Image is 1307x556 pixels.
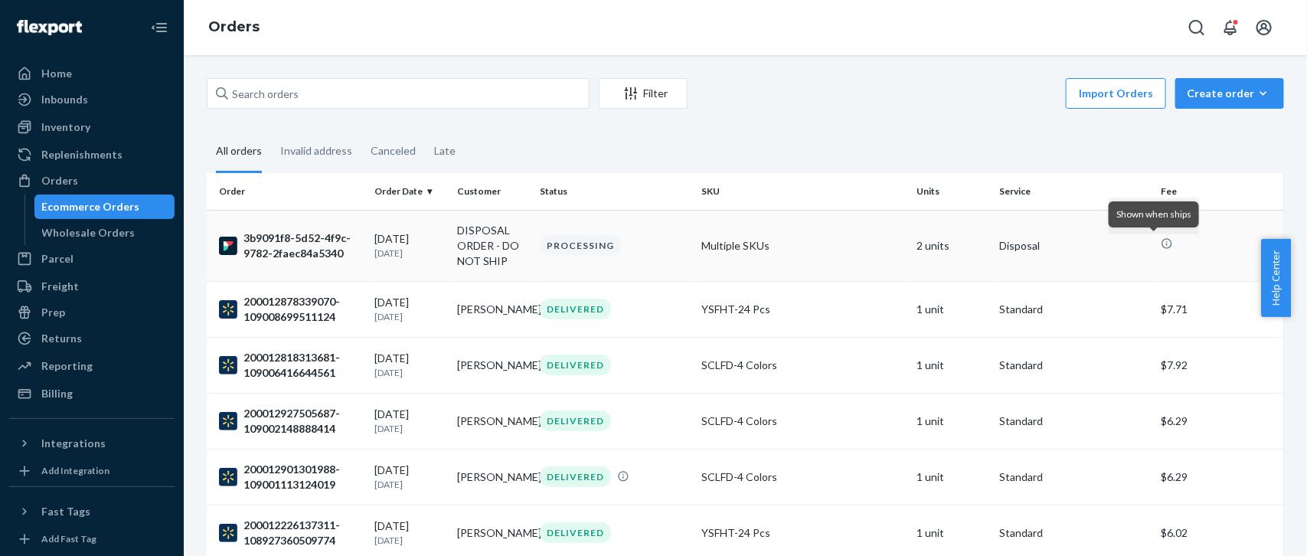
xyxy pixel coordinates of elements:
[999,525,1149,541] p: Standard
[374,351,445,379] div: [DATE]
[41,92,88,107] div: Inbounds
[374,366,445,379] p: [DATE]
[208,18,260,35] a: Orders
[41,504,90,519] div: Fast Tags
[374,247,445,260] p: [DATE]
[540,355,611,375] div: DELIVERED
[41,464,109,477] div: Add Integration
[219,294,362,325] div: 200012878339070-109008699511124
[371,131,416,171] div: Canceled
[374,295,445,323] div: [DATE]
[9,274,175,299] a: Freight
[999,302,1149,317] p: Standard
[41,279,79,294] div: Freight
[374,518,445,547] div: [DATE]
[41,305,65,320] div: Prep
[451,210,534,281] td: DISPOSAL ORDER - DO NOT SHIP
[1155,173,1284,210] th: Fee
[999,358,1149,373] p: Standard
[216,131,262,173] div: All orders
[42,199,140,214] div: Ecommerce Orders
[368,173,451,210] th: Order Date
[540,235,621,256] div: PROCESSING
[9,168,175,193] a: Orders
[41,251,74,267] div: Parcel
[207,78,590,109] input: Search orders
[9,115,175,139] a: Inventory
[1187,86,1273,101] div: Create order
[374,463,445,491] div: [DATE]
[219,350,362,381] div: 200012818313681-109006416644561
[701,525,904,541] div: YSFHT-24 Pcs
[695,173,910,210] th: SKU
[910,173,993,210] th: Units
[1155,393,1284,449] td: $6.29
[9,142,175,167] a: Replenishments
[999,469,1149,485] p: Standard
[1175,78,1284,109] button: Create order
[457,185,528,198] div: Customer
[9,530,175,548] a: Add Fast Tag
[1261,239,1291,317] button: Help Center
[1215,12,1246,43] button: Open notifications
[41,119,90,135] div: Inventory
[9,499,175,524] button: Fast Tags
[451,281,534,337] td: [PERSON_NAME]
[1181,12,1212,43] button: Open Search Box
[1109,201,1199,227] div: Shown when ships
[374,231,445,260] div: [DATE]
[41,358,93,374] div: Reporting
[144,12,175,43] button: Close Navigation
[196,5,272,50] ol: breadcrumbs
[701,358,904,373] div: SCLFD-4 Colors
[42,225,136,240] div: Wholesale Orders
[1155,281,1284,337] td: $7.71
[701,469,904,485] div: SCLFD-4 Colors
[219,231,362,261] div: 3b9091f8-5d52-4f9c-9782-2faec84a5340
[41,386,73,401] div: Billing
[374,407,445,435] div: [DATE]
[374,310,445,323] p: [DATE]
[280,131,352,171] div: Invalid address
[207,173,368,210] th: Order
[540,466,611,487] div: DELIVERED
[41,66,72,81] div: Home
[9,300,175,325] a: Prep
[534,173,695,210] th: Status
[701,302,904,317] div: YSFHT-24 Pcs
[41,147,123,162] div: Replenishments
[910,210,993,281] td: 2 units
[701,414,904,429] div: SCLFD-4 Colors
[434,131,456,171] div: Late
[451,337,534,393] td: [PERSON_NAME]
[374,422,445,435] p: [DATE]
[9,381,175,406] a: Billing
[540,410,611,431] div: DELIVERED
[599,78,688,109] button: Filter
[993,210,1155,281] td: Disposal
[219,462,362,492] div: 200012901301988-109001113124019
[451,449,534,505] td: [PERSON_NAME]
[1066,78,1166,109] button: Import Orders
[9,247,175,271] a: Parcel
[374,534,445,547] p: [DATE]
[41,436,106,451] div: Integrations
[910,281,993,337] td: 1 unit
[600,86,687,101] div: Filter
[910,393,993,449] td: 1 unit
[999,414,1149,429] p: Standard
[1249,12,1279,43] button: Open account menu
[41,532,96,545] div: Add Fast Tag
[41,331,82,346] div: Returns
[993,173,1155,210] th: Service
[17,20,82,35] img: Flexport logo
[219,406,362,437] div: 200012927505687-109002148888414
[9,431,175,456] button: Integrations
[34,195,175,219] a: Ecommerce Orders
[451,393,534,449] td: [PERSON_NAME]
[41,173,78,188] div: Orders
[219,518,362,548] div: 200012226137311-108927360509774
[910,337,993,393] td: 1 unit
[695,210,910,281] td: Multiple SKUs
